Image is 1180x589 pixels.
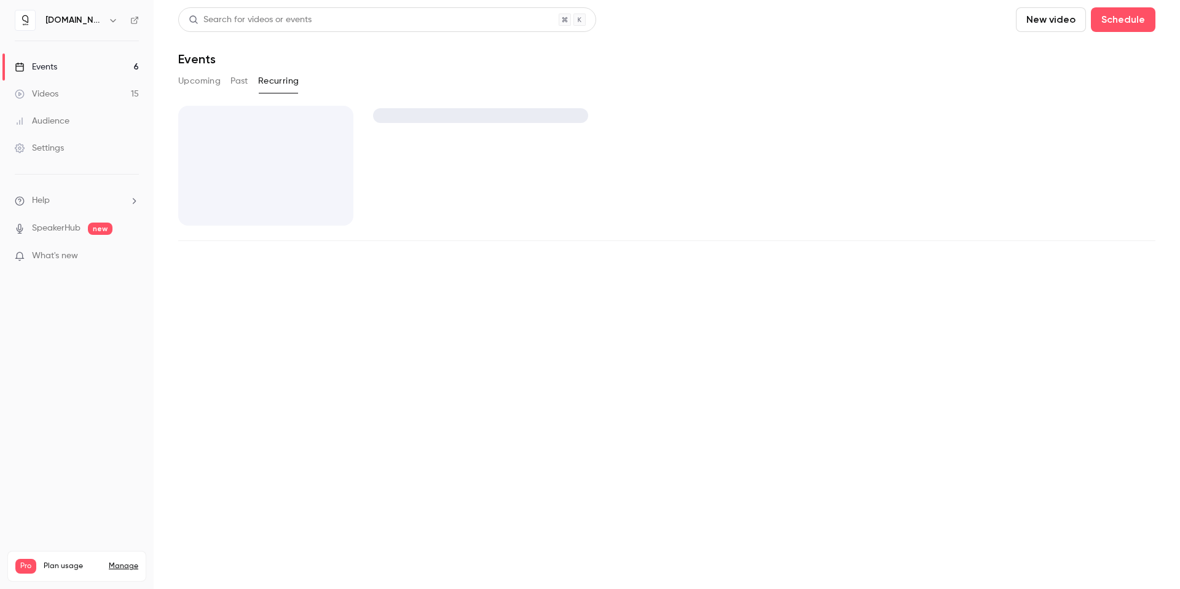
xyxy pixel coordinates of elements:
[178,52,216,66] h1: Events
[32,250,78,263] span: What's new
[88,223,112,235] span: new
[124,251,139,262] iframe: Noticeable Trigger
[15,142,64,154] div: Settings
[1016,7,1086,32] button: New video
[258,71,299,91] button: Recurring
[15,115,69,127] div: Audience
[189,14,312,26] div: Search for videos or events
[32,222,81,235] a: SpeakerHub
[109,561,138,571] a: Manage
[15,88,58,100] div: Videos
[230,71,248,91] button: Past
[15,61,57,73] div: Events
[15,10,35,30] img: quico.io
[32,194,50,207] span: Help
[178,71,221,91] button: Upcoming
[15,559,36,574] span: Pro
[1091,7,1155,32] button: Schedule
[44,561,101,571] span: Plan usage
[45,14,103,26] h6: [DOMAIN_NAME]
[15,194,139,207] li: help-dropdown-opener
